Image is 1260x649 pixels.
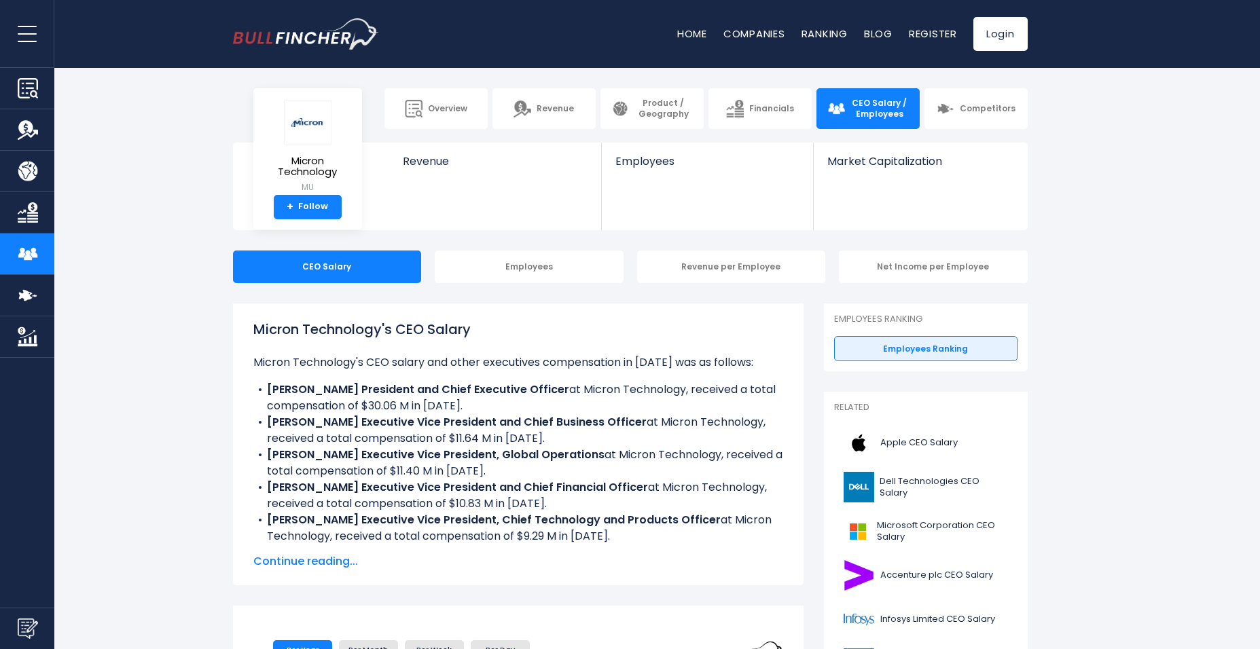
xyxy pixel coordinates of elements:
b: [PERSON_NAME] Executive Vice President and Chief Business Officer [267,414,647,430]
span: Dell Technologies CEO Salary [880,476,1009,499]
span: Financials [749,103,794,114]
li: at Micron Technology, received a total compensation of $10.83 M in [DATE]. [253,479,783,512]
a: Login [973,17,1028,51]
a: Market Capitalization [814,143,1026,191]
a: Microsoft Corporation CEO Salary [834,513,1018,550]
a: Blog [864,26,893,41]
small: MU [264,181,351,193]
a: +Follow [274,195,342,219]
a: CEO Salary / Employees [816,88,920,129]
li: at Micron Technology, received a total compensation of $11.64 M in [DATE]. [253,414,783,447]
p: Micron Technology's CEO salary and other executives compensation in [DATE] was as follows: [253,354,783,371]
img: ACN logo [842,560,876,591]
p: Employees Ranking [834,314,1018,325]
img: DELL logo [842,472,876,502]
span: Microsoft Corporation CEO Salary [877,520,1009,543]
span: CEO Salary / Employees [850,98,909,119]
a: Accenture plc CEO Salary [834,557,1018,594]
span: Revenue [537,103,574,114]
a: Revenue [492,88,596,129]
a: Employees Ranking [834,336,1018,362]
li: at Micron Technology, received a total compensation of $9.29 M in [DATE]. [253,512,783,544]
span: Infosys Limited CEO Salary [880,614,995,625]
span: Micron Technology [264,155,351,178]
a: Competitors [924,88,1028,129]
a: Register [909,26,957,41]
span: Overview [428,103,467,114]
span: Market Capitalization [827,155,1012,168]
li: at Micron Technology, received a total compensation of $30.06 M in [DATE]. [253,382,783,414]
strong: + [287,201,293,213]
span: Continue reading... [253,553,783,570]
li: at Micron Technology, received a total compensation of $11.40 M in [DATE]. [253,447,783,479]
a: Overview [384,88,488,129]
span: Employees [615,155,799,168]
a: Infosys Limited CEO Salary [834,601,1018,638]
img: MSFT logo [842,516,873,546]
a: Financials [708,88,812,129]
b: [PERSON_NAME] Executive Vice President and Chief Financial Officer [267,479,648,495]
b: [PERSON_NAME] Executive Vice President, Chief Technology and Products Officer [267,512,721,527]
div: CEO Salary [233,251,422,283]
a: Go to homepage [233,18,379,50]
span: Accenture plc CEO Salary [880,570,993,581]
a: Companies [723,26,785,41]
a: Employees [602,143,813,191]
a: Apple CEO Salary [834,424,1018,462]
span: Product / Geography [634,98,693,119]
span: Apple CEO Salary [880,437,958,449]
a: Dell Technologies CEO Salary [834,468,1018,506]
b: [PERSON_NAME] President and Chief Executive Officer [267,382,569,397]
a: Home [677,26,707,41]
a: Ranking [802,26,848,41]
span: Revenue [403,155,588,168]
a: Product / Geography [600,88,704,129]
a: Revenue [389,143,602,191]
span: Competitors [960,103,1015,114]
div: Revenue per Employee [637,251,826,283]
img: bullfincher logo [233,18,379,50]
img: AAPL logo [842,428,876,458]
div: Net Income per Employee [839,251,1028,283]
b: [PERSON_NAME] Executive Vice President, Global Operations [267,447,605,462]
h1: Micron Technology's CEO Salary [253,319,783,339]
p: Related [834,402,1018,413]
div: Employees [435,251,624,283]
img: INFY logo [842,604,876,635]
a: Micron Technology MU [264,99,352,195]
